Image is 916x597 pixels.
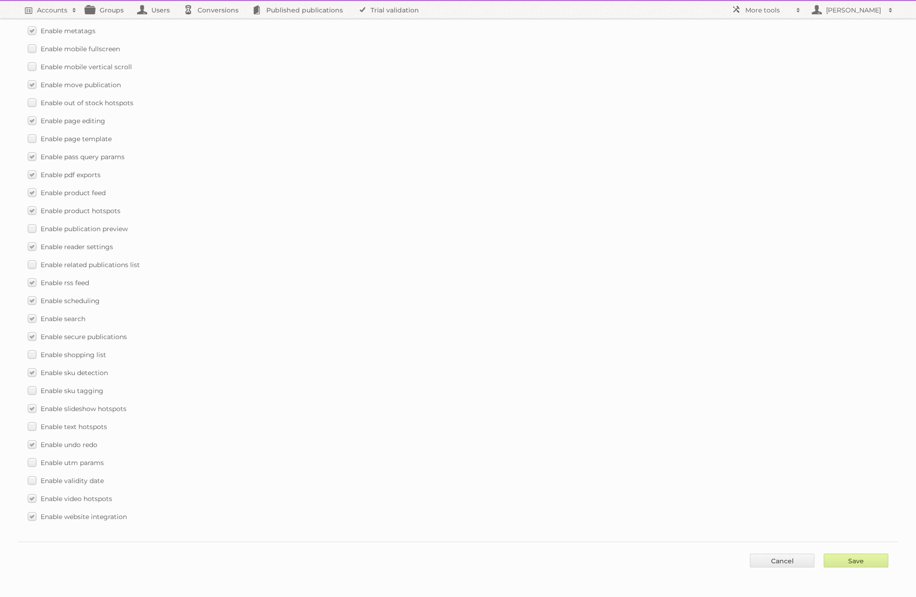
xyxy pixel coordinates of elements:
span: Enable scheduling [41,297,100,305]
span: Enable pass query params [41,153,125,161]
span: Enable shopping list [41,351,106,359]
span: Enable mobile fullscreen [41,45,120,53]
span: Enable video hotspots [41,495,112,503]
span: Enable sku tagging [41,387,103,395]
span: Enable page template [41,135,112,143]
h2: [PERSON_NAME] [824,6,884,15]
span: Enable validity date [41,477,104,485]
span: Enable text hotspots [41,423,107,431]
span: Enable reader settings [41,243,113,251]
span: Enable related publications list [41,261,140,269]
span: Enable secure publications [41,333,127,341]
a: Users [133,1,179,18]
a: Groups [81,1,133,18]
a: Cancel [750,554,814,567]
span: Enable pdf exports [41,171,101,179]
h2: Accounts [37,6,67,15]
span: Enable website integration [41,513,127,521]
span: Enable sku detection [41,369,108,377]
a: Accounts [18,1,81,18]
h2: More tools [745,6,791,15]
a: [PERSON_NAME] [805,1,898,18]
span: Enable page editing [41,117,105,125]
input: Save [824,554,888,567]
a: Conversions [179,1,248,18]
span: Enable metatags [41,27,96,35]
span: Enable rss feed [41,279,89,287]
span: Enable search [41,315,85,323]
span: Enable utm params [41,459,104,467]
span: Enable undo redo [41,441,97,449]
span: Enable out of stock hotspots [41,99,133,107]
span: Enable move publication [41,81,121,89]
a: Published publications [248,1,352,18]
span: Enable product feed [41,189,106,197]
span: Enable mobile vertical scroll [41,63,132,71]
span: Enable slideshow hotspots [41,405,126,413]
span: Enable product hotspots [41,207,120,215]
a: Trial validation [352,1,428,18]
a: More tools [727,1,805,18]
span: Enable publication preview [41,225,128,233]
